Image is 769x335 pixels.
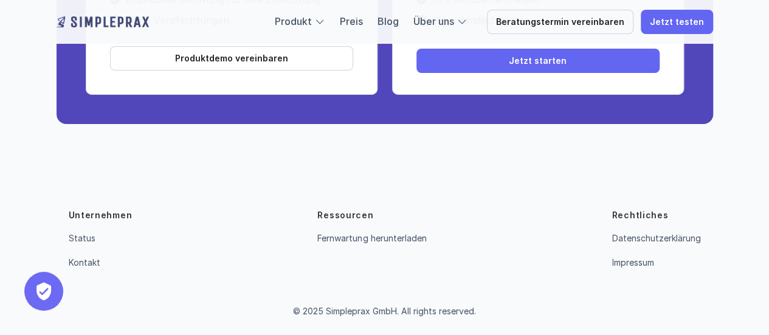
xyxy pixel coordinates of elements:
[69,209,133,221] p: Unternehmen
[641,10,713,34] a: Jetzt testen
[650,17,704,27] p: Jetzt testen
[612,233,700,243] a: Datenschutzerklärung
[175,54,288,64] p: Produktdemo vereinbaren
[416,49,660,73] a: Jetzt starten
[378,15,399,27] a: Blog
[69,233,95,243] a: Status
[612,257,653,268] a: Impressum
[317,209,373,221] p: Ressourcen
[487,10,633,34] a: Beratungstermin vereinbaren
[496,17,624,27] p: Beratungstermin vereinbaren
[69,257,100,268] a: Kontakt
[509,56,567,66] p: Jetzt starten
[110,46,353,71] a: Produktdemo vereinbaren
[413,15,454,27] a: Über uns
[293,306,476,317] p: © 2025 Simpleprax GmbH. All rights reserved.
[275,15,312,27] a: Produkt
[612,209,668,221] p: Rechtliches
[317,233,426,243] a: Fernwartung herunterladen
[340,15,363,27] a: Preis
